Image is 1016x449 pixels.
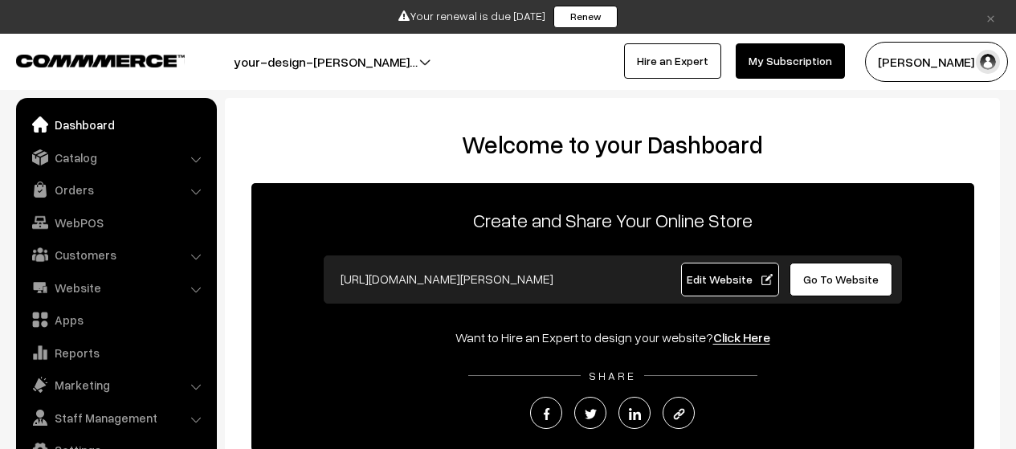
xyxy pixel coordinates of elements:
[16,55,185,67] img: COMMMERCE
[581,369,644,382] span: SHARE
[20,338,211,367] a: Reports
[803,272,879,286] span: Go To Website
[713,329,770,345] a: Click Here
[20,240,211,269] a: Customers
[681,263,779,296] a: Edit Website
[20,273,211,302] a: Website
[790,263,893,296] a: Go To Website
[20,143,211,172] a: Catalog
[241,130,984,159] h2: Welcome to your Dashboard
[553,6,618,28] a: Renew
[736,43,845,79] a: My Subscription
[20,305,211,334] a: Apps
[20,110,211,139] a: Dashboard
[980,7,1002,27] a: ×
[865,42,1008,82] button: [PERSON_NAME] N.P
[20,175,211,204] a: Orders
[687,272,773,286] span: Edit Website
[177,42,474,82] button: your-design-[PERSON_NAME]…
[251,328,974,347] div: Want to Hire an Expert to design your website?
[20,370,211,399] a: Marketing
[16,50,157,69] a: COMMMERCE
[976,50,1000,74] img: user
[6,6,1010,28] div: Your renewal is due [DATE]
[251,206,974,235] p: Create and Share Your Online Store
[20,403,211,432] a: Staff Management
[20,208,211,237] a: WebPOS
[624,43,721,79] a: Hire an Expert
